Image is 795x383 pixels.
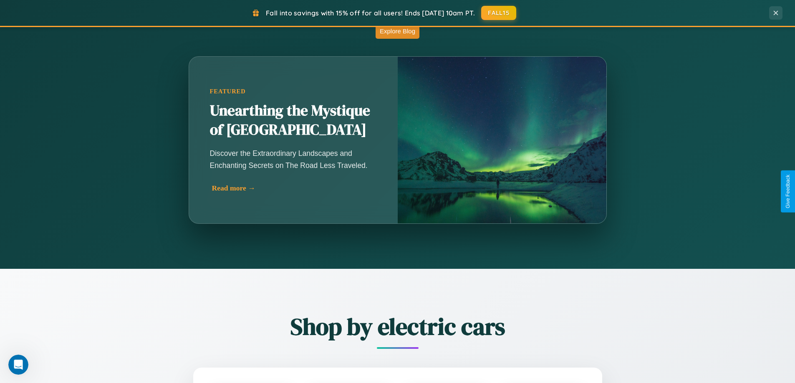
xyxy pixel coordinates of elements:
div: Read more → [212,184,379,193]
button: FALL15 [481,6,516,20]
iframe: Intercom live chat [8,355,28,375]
h2: Shop by electric cars [147,310,648,343]
button: Explore Blog [376,23,419,39]
div: Featured [210,88,377,95]
p: Discover the Extraordinary Landscapes and Enchanting Secrets on The Road Less Traveled. [210,148,377,171]
div: Give Feedback [785,175,791,208]
span: Fall into savings with 15% off for all users! Ends [DATE] 10am PT. [266,9,475,17]
h2: Unearthing the Mystique of [GEOGRAPHIC_DATA] [210,101,377,140]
